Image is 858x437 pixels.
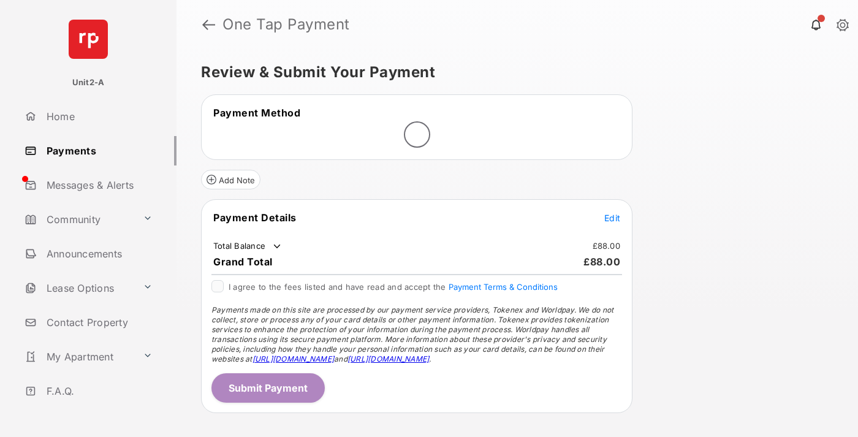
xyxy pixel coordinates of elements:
[20,308,177,337] a: Contact Property
[211,305,613,363] span: Payments made on this site are processed by our payment service providers, Tokenex and Worldpay. ...
[213,240,283,253] td: Total Balance
[213,256,273,268] span: Grand Total
[252,354,334,363] a: [URL][DOMAIN_NAME]
[69,20,108,59] img: svg+xml;base64,PHN2ZyB4bWxucz0iaHR0cDovL3d3dy53My5vcmcvMjAwMC9zdmciIHdpZHRoPSI2NCIgaGVpZ2h0PSI2NC...
[213,107,300,119] span: Payment Method
[20,239,177,268] a: Announcements
[72,77,105,89] p: Unit2-A
[592,240,621,251] td: £88.00
[201,65,824,80] h5: Review & Submit Your Payment
[20,205,138,234] a: Community
[20,136,177,165] a: Payments
[604,211,620,224] button: Edit
[20,102,177,131] a: Home
[449,282,558,292] button: I agree to the fees listed and have read and accept the
[20,273,138,303] a: Lease Options
[20,342,138,371] a: My Apartment
[20,376,177,406] a: F.A.Q.
[347,354,429,363] a: [URL][DOMAIN_NAME]
[583,256,620,268] span: £88.00
[222,17,350,32] strong: One Tap Payment
[201,170,260,189] button: Add Note
[213,211,297,224] span: Payment Details
[211,373,325,403] button: Submit Payment
[604,213,620,223] span: Edit
[20,170,177,200] a: Messages & Alerts
[229,282,558,292] span: I agree to the fees listed and have read and accept the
